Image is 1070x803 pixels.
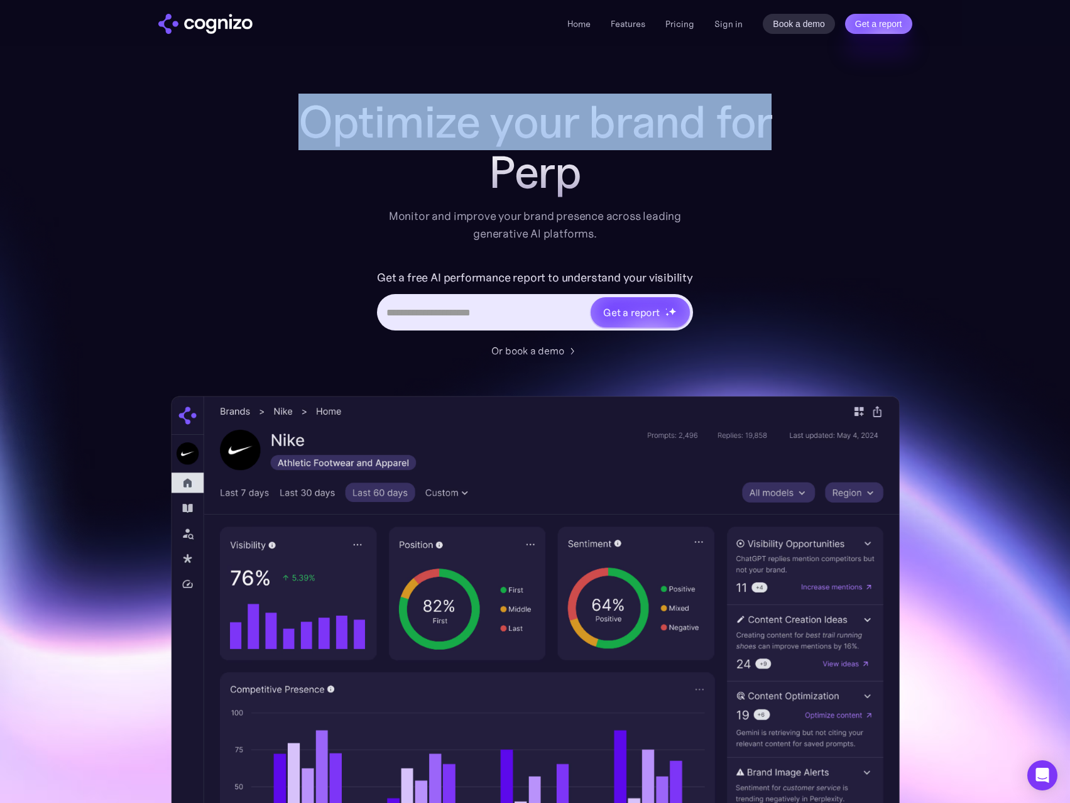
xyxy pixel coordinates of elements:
[381,207,690,243] div: Monitor and improve your brand presence across leading generative AI platforms.
[491,343,564,358] div: Or book a demo
[567,18,591,30] a: Home
[665,312,670,317] img: star
[669,307,677,315] img: star
[377,268,693,288] label: Get a free AI performance report to understand your visibility
[611,18,645,30] a: Features
[377,268,693,337] form: Hero URL Input Form
[284,147,787,197] div: Perp
[284,97,787,147] h1: Optimize your brand for
[1027,760,1057,790] div: Open Intercom Messenger
[491,343,579,358] a: Or book a demo
[845,14,912,34] a: Get a report
[158,14,253,34] a: home
[589,296,691,329] a: Get a reportstarstarstar
[665,308,667,310] img: star
[665,18,694,30] a: Pricing
[763,14,835,34] a: Book a demo
[158,14,253,34] img: cognizo logo
[603,305,660,320] div: Get a report
[714,16,743,31] a: Sign in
